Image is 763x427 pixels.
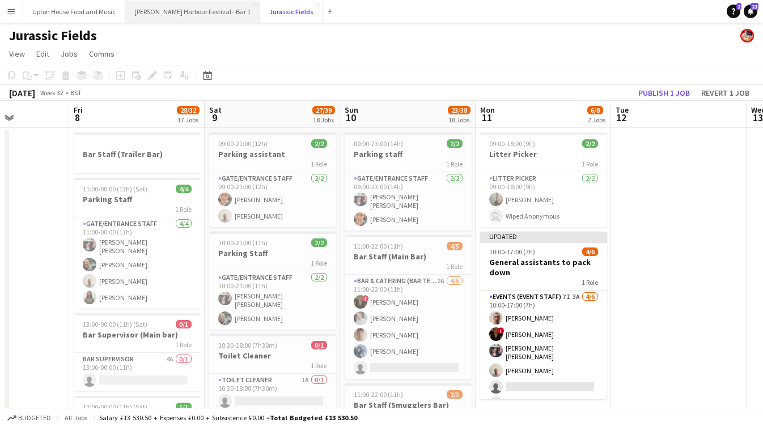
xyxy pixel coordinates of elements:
[312,106,335,114] span: 27/39
[634,86,694,100] button: Publish 1 job
[84,46,119,61] a: Comms
[72,111,83,124] span: 8
[744,5,757,18] a: 21
[36,49,49,59] span: Edit
[9,27,97,44] h1: Jurassic Fields
[345,149,472,159] h3: Parking staff
[727,5,740,18] a: 2
[480,149,607,159] h3: Litter Picker
[345,400,472,410] h3: Bar Staff (Smugglers Bar)
[74,149,201,159] h3: Bar Staff (Trailer Bar)
[614,111,629,124] span: 12
[354,390,403,399] span: 11:00-22:00 (11h)
[9,49,25,59] span: View
[74,353,201,391] app-card-role: Bar Supervisor4A0/113:00-00:00 (11h)
[218,238,268,247] span: 10:00-21:00 (11h)
[56,46,82,61] a: Jobs
[62,413,90,422] span: All jobs
[446,160,463,168] span: 1 Role
[480,257,607,277] h3: General assistants to pack down
[209,374,336,412] app-card-role: Toilet Cleaner1A0/110:30-18:00 (7h30m)
[125,1,260,23] button: [PERSON_NAME] Harbour Festival - Bar 1
[480,105,495,115] span: Mon
[175,340,192,349] span: 1 Role
[209,271,336,330] app-card-role: Gate/Entrance staff2/210:00-21:00 (11h)[PERSON_NAME] [PERSON_NAME][PERSON_NAME]
[582,139,598,148] span: 2/2
[480,232,607,241] div: Updated
[89,49,115,59] span: Comms
[209,351,336,361] h3: Toilet Cleaner
[489,139,535,148] span: 09:00-18:00 (9h)
[313,116,334,124] div: 18 Jobs
[478,111,495,124] span: 11
[74,313,201,391] app-job-card: 13:00-00:00 (11h) (Sat)0/1Bar Supervisor (Main bar)1 RoleBar Supervisor4A0/113:00-00:00 (11h)
[740,29,754,42] app-user-avatar: . .
[74,217,201,309] app-card-role: Gate/Entrance staff4/411:00-00:00 (13h)[PERSON_NAME] [PERSON_NAME][PERSON_NAME][PERSON_NAME][PERS...
[311,361,327,370] span: 1 Role
[209,149,336,159] h3: Parking assistant
[588,116,605,124] div: 2 Jobs
[74,105,83,115] span: Fri
[751,3,758,10] span: 21
[448,116,470,124] div: 18 Jobs
[354,242,403,250] span: 11:00-22:00 (11h)
[83,185,147,193] span: 11:00-00:00 (13h) (Sat)
[99,413,357,422] div: Salary £13 530.50 + Expenses £0.00 + Subsistence £0.00 =
[83,320,147,328] span: 13:00-00:00 (11h) (Sat)
[176,185,192,193] span: 4/4
[209,105,222,115] span: Sat
[175,205,192,213] span: 1 Role
[177,116,199,124] div: 17 Jobs
[207,111,222,124] span: 9
[345,172,472,230] app-card-role: Gate/Entrance staff2/209:00-23:00 (14h)[PERSON_NAME] [PERSON_NAME][PERSON_NAME]
[83,403,147,411] span: 13:00-00:00 (11h) (Sat)
[480,133,607,227] app-job-card: 09:00-18:00 (9h)2/2Litter Picker1 RoleLitter Picker2/209:00-18:00 (9h)[PERSON_NAME] Wiped Anonymous
[74,330,201,340] h3: Bar Supervisor (Main bar)
[489,247,535,256] span: 10:00-17:00 (7h)
[74,178,201,309] app-job-card: 11:00-00:00 (13h) (Sat)4/4Parking Staff1 RoleGate/Entrance staff4/411:00-00:00 (13h)[PERSON_NAME]...
[176,320,192,328] span: 0/1
[209,334,336,412] app-job-card: 10:30-18:00 (7h30m)0/1Toilet Cleaner1 RoleToilet Cleaner1A0/110:30-18:00 (7h30m)
[447,242,463,250] span: 4/5
[5,46,29,61] a: View
[32,46,54,61] a: Edit
[311,259,327,267] span: 1 Role
[177,106,200,114] span: 28/32
[582,278,598,287] span: 1 Role
[311,341,327,349] span: 0/1
[209,133,336,227] app-job-card: 09:00-21:00 (12h)2/2Parking assistant1 RoleGate/Entrance staff2/209:00-21:00 (12h)[PERSON_NAME][P...
[345,105,358,115] span: Sun
[311,238,327,247] span: 2/2
[480,172,607,227] app-card-role: Litter Picker2/209:00-18:00 (9h)[PERSON_NAME] Wiped Anonymous
[480,232,607,399] app-job-card: Updated10:00-17:00 (7h)4/6General assistants to pack down1 RoleEvents (Event Staff)7I3A4/610:00-1...
[345,275,472,379] app-card-role: Bar & Catering (Bar Tender)2A4/511:00-22:00 (11h)![PERSON_NAME][PERSON_NAME][PERSON_NAME][PERSON_...
[209,232,336,330] app-job-card: 10:00-21:00 (11h)2/2Parking Staff1 RoleGate/Entrance staff2/210:00-21:00 (11h)[PERSON_NAME] [PERS...
[61,49,78,59] span: Jobs
[218,139,268,148] span: 09:00-21:00 (12h)
[260,1,323,23] button: Jurassic Fields
[587,106,603,114] span: 6/8
[345,235,472,379] div: 11:00-22:00 (11h)4/5Bar Staff (Main Bar)1 RoleBar & Catering (Bar Tender)2A4/511:00-22:00 (11h)![...
[70,88,82,97] div: BST
[74,133,201,173] app-job-card: Bar Staff (Trailer Bar)
[209,248,336,258] h3: Parking Staff
[362,295,369,302] span: !
[616,105,629,115] span: Tue
[447,139,463,148] span: 2/2
[176,403,192,411] span: 1/1
[345,251,472,262] h3: Bar Staff (Main Bar)
[209,172,336,227] app-card-role: Gate/Entrance staff2/209:00-21:00 (12h)[PERSON_NAME][PERSON_NAME]
[582,160,598,168] span: 1 Role
[345,133,472,230] div: 09:00-23:00 (14h)2/2Parking staff1 RoleGate/Entrance staff2/209:00-23:00 (14h)[PERSON_NAME] [PERS...
[480,291,607,415] app-card-role: Events (Event Staff)7I3A4/610:00-17:00 (7h)[PERSON_NAME]![PERSON_NAME][PERSON_NAME] [PERSON_NAME]...
[582,247,598,256] span: 4/6
[311,139,327,148] span: 2/2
